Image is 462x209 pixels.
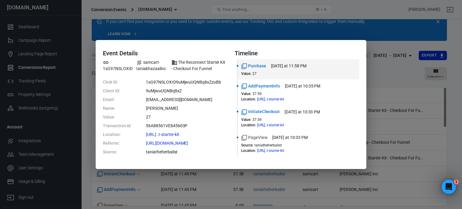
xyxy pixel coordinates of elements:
[241,123,256,127] dt: Location :
[146,97,227,103] dd: pelli78500@sbcglobal.net
[146,114,227,120] dd: 27
[103,59,133,72] span: Property
[241,83,280,89] span: Standard event name
[136,59,168,72] span: Integration
[254,143,282,147] span: taniatheherbalist
[146,105,227,112] dd: Paula Elliott
[146,123,227,129] dd: 56A88561VE845603P
[171,59,227,72] span: Brand name
[241,143,253,147] dt: Source :
[103,88,131,94] dt: Client ID:
[257,123,295,127] span: https://taniakhazaal.samcart.com/products/reconnect-starter-kit
[241,92,251,96] dt: Value :
[442,180,456,194] iframe: Intercom live chat
[454,180,459,184] span: 1
[241,109,280,115] span: Standard event name
[103,149,131,155] dt: Source:
[271,63,306,69] time: 2025-09-29T23:58:49-04:00
[241,149,256,153] dt: Location :
[103,140,131,146] dt: Referrer:
[241,118,251,122] dt: Value :
[146,132,190,137] span: https://taniakhazaal.samcart.com/products/reconnect-starter-kit
[241,72,251,76] dt: Value :
[241,63,266,69] span: Standard event name
[252,72,257,76] span: 27
[257,149,295,152] span: https://taniakhazaal.samcart.com/products/reconnect-starter-kit
[241,134,267,141] span: Standard event name
[103,97,131,103] dt: Email:
[103,114,131,120] dt: Value:
[146,88,227,94] dd: 9uMjwuUQNBq8xZ
[146,141,199,145] span: https://taniatheherbalist.com/
[272,134,308,141] time: 2025-09-29T22:33:30-04:00
[146,149,227,155] dd: taniatheherbalist
[252,118,262,122] span: 37.59
[285,83,320,89] time: 2025-09-29T22:35:13-04:00
[103,123,131,129] dt: Transaction Id:
[235,50,359,57] h4: Timeline
[146,79,227,85] dd: 1sG97NSLOXrD9uMjwuUQNBq8xZzoBb
[103,105,131,112] dt: Name:
[285,109,320,115] time: 2025-09-29T22:33:31-04:00
[103,79,131,85] dt: Click ID:
[103,131,131,138] dt: Location:
[252,92,262,96] span: 37.59
[241,97,256,101] dt: Location :
[257,97,295,101] span: https://taniakhazaal.samcart.com/products/reconnect-starter-kit
[103,50,227,57] h4: Event Details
